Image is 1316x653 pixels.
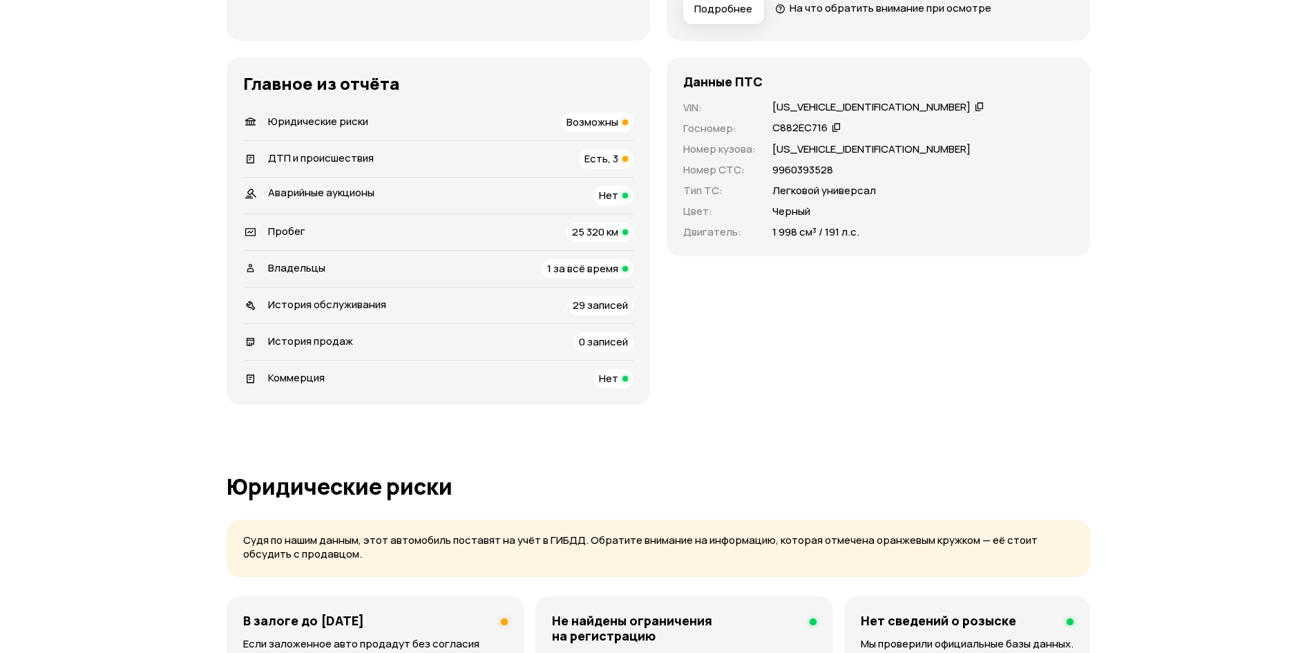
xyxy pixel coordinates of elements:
p: 1 998 см³ / 191 л.с. [772,225,859,240]
span: Нет [599,371,618,386]
span: История продаж [268,334,353,348]
p: Двигатель : [683,225,756,240]
span: Нет [599,188,618,202]
span: Возможны [566,115,618,129]
p: Мы проверили официальные базы данных. [861,636,1074,652]
p: VIN : [683,100,756,115]
p: Легковой универсал [772,183,876,198]
span: 29 записей [573,298,628,312]
span: Коммерция [268,370,325,385]
p: Номер кузова : [683,142,756,157]
div: [US_VEHICLE_IDENTIFICATION_NUMBER] [772,100,971,115]
span: ДТП и происшествия [268,151,374,165]
span: Есть, 3 [584,151,618,166]
p: Госномер : [683,121,756,136]
span: Владельцы [268,261,325,275]
span: Подробнее [694,2,752,16]
h3: Главное из отчёта [243,74,633,93]
h4: Нет сведений о розыске [861,613,1016,628]
span: 25 320 км [572,225,618,239]
span: Юридические риски [268,114,368,129]
p: Тип ТС : [683,183,756,198]
span: 1 за всё время [547,261,618,276]
span: История обслуживания [268,297,386,312]
h1: Юридические риски [227,474,1090,499]
p: Цвет : [683,204,756,219]
h4: Не найдены ограничения на регистрацию [552,613,799,643]
a: На что обратить внимание при осмотре [775,1,992,15]
div: С882ЕС716 [772,121,828,135]
span: 0 записей [579,334,628,349]
span: На что обратить внимание при осмотре [790,1,991,15]
p: Номер СТС : [683,162,756,178]
span: Аварийные аукционы [268,185,374,200]
p: Черный [772,204,810,219]
p: 9960393528 [772,162,833,178]
p: Судя по нашим данным, этот автомобиль поставят на учёт в ГИБДД. Обратите внимание на информацию, ... [243,533,1074,562]
h4: Данные ПТС [683,74,763,89]
p: [US_VEHICLE_IDENTIFICATION_NUMBER] [772,142,971,157]
h4: В залоге до [DATE] [243,613,364,628]
span: Пробег [268,224,305,238]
